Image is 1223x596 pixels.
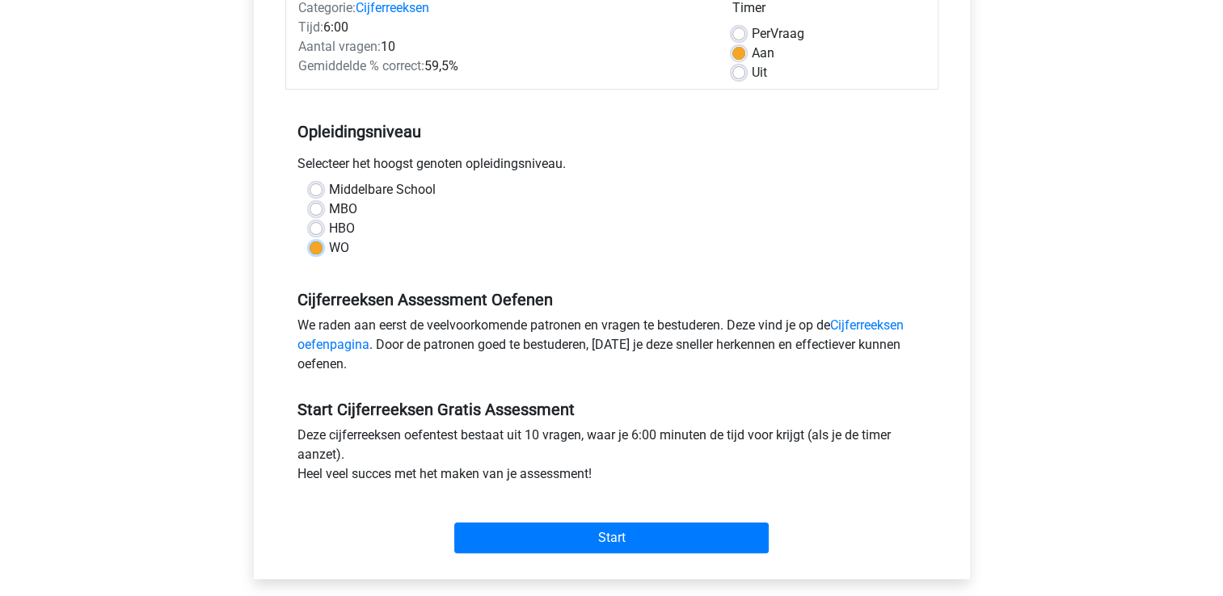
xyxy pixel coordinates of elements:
[329,238,349,258] label: WO
[752,24,804,44] label: Vraag
[285,426,938,490] div: Deze cijferreeksen oefentest bestaat uit 10 vragen, waar je 6:00 minuten de tijd voor krijgt (als...
[285,154,938,180] div: Selecteer het hoogst genoten opleidingsniveau.
[286,57,720,76] div: 59,5%
[454,523,769,553] input: Start
[297,115,926,148] h5: Opleidingsniveau
[752,26,770,41] span: Per
[285,316,938,380] div: We raden aan eerst de veelvoorkomende patronen en vragen te bestuderen. Deze vind je op de . Door...
[297,400,926,419] h5: Start Cijferreeksen Gratis Assessment
[286,18,720,37] div: 6:00
[752,63,767,82] label: Uit
[329,180,436,199] label: Middelbare School
[298,58,424,73] span: Gemiddelde % correct:
[329,199,357,219] label: MBO
[298,39,381,54] span: Aantal vragen:
[752,44,774,63] label: Aan
[329,219,355,238] label: HBO
[286,37,720,57] div: 10
[298,19,323,35] span: Tijd:
[297,290,926,309] h5: Cijferreeksen Assessment Oefenen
